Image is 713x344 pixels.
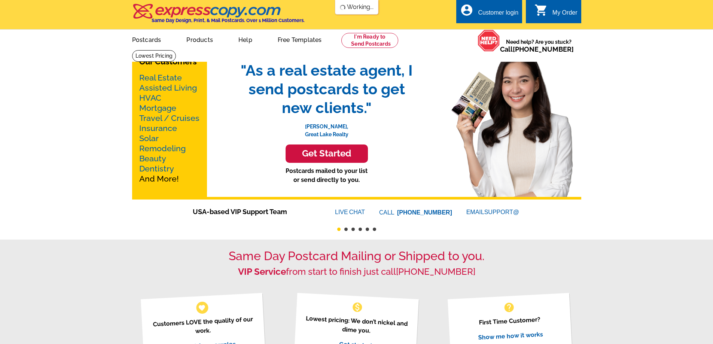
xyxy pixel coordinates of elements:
[478,30,500,52] img: help
[373,228,376,231] button: 6 of 6
[139,124,177,133] a: Insurance
[139,103,176,113] a: Mortgage
[460,3,473,17] i: account_circle
[344,228,348,231] button: 2 of 6
[552,9,578,20] div: My Order
[139,93,161,103] a: HVAC
[457,314,563,328] p: First Time Customer?
[139,144,186,153] a: Remodeling
[478,331,543,341] a: Show me how it works
[120,30,173,48] a: Postcards
[397,209,452,216] a: [PHONE_NUMBER]
[534,3,548,17] i: shopping_cart
[534,8,578,18] a: shopping_cart My Order
[500,38,578,53] span: Need help? Are you stuck?
[337,228,341,231] button: 1 of 6
[351,228,355,231] button: 3 of 6
[139,113,199,123] a: Travel / Cruises
[503,301,515,313] span: help
[139,83,197,92] a: Assisted Living
[513,45,574,53] a: [PHONE_NUMBER]
[174,30,225,48] a: Products
[304,314,409,337] p: Lowest pricing: We don’t nickel and dime you.
[139,154,166,163] a: Beauty
[150,314,256,338] p: Customers LOVE the quality of our work.
[233,61,420,117] span: "As a real estate agent, I send postcards to get new clients."
[295,148,359,159] h3: Get Started
[152,18,305,23] h4: Same Day Design, Print, & Mail Postcards. Over 1 Million Customers.
[132,9,305,23] a: Same Day Design, Print, & Mail Postcards. Over 1 Million Customers.
[460,8,518,18] a: account_circle Customer login
[139,164,174,173] a: Dentistry
[132,249,581,263] h1: Same Day Postcard Mailing or Shipped to you.
[233,167,420,185] p: Postcards mailed to your list or send directly to you.
[359,228,362,231] button: 4 of 6
[139,73,200,184] p: And More!
[339,4,345,10] img: loading...
[351,301,363,313] span: monetization_on
[226,30,264,48] a: Help
[233,144,420,163] a: Get Started
[335,208,349,217] font: LIVE
[466,209,520,215] a: EMAILSUPPORT@
[396,266,475,277] a: [PHONE_NUMBER]
[132,267,581,277] h2: from start to finish just call
[198,304,206,311] span: favorite
[379,208,395,217] font: CALL
[238,266,286,277] strong: VIP Service
[335,209,365,215] a: LIVECHAT
[366,228,369,231] button: 5 of 6
[139,134,159,143] a: Solar
[233,117,420,138] p: [PERSON_NAME], Great Lake Realty
[500,45,574,53] span: Call
[266,30,334,48] a: Free Templates
[193,207,313,217] span: USA-based VIP Support Team
[484,208,520,217] font: SUPPORT@
[139,73,182,82] a: Real Estate
[478,9,518,20] div: Customer login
